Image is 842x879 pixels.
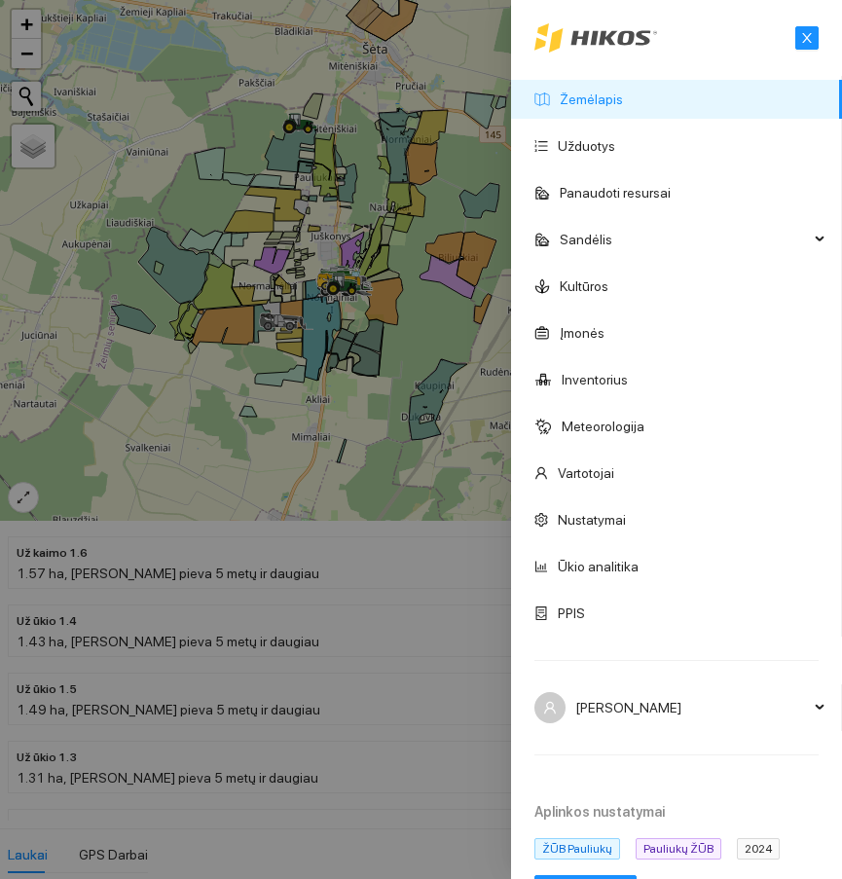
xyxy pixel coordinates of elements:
[560,278,608,294] a: Kultūros
[575,688,809,727] span: [PERSON_NAME]
[558,465,614,481] a: Vartotojai
[560,220,809,259] span: Sandėlis
[560,185,671,201] a: Panaudoti resursai
[543,701,557,714] span: user
[737,838,780,860] span: 2024
[558,512,626,528] a: Nustatymai
[795,26,819,50] button: close
[558,559,639,574] a: Ūkio analitika
[796,31,818,45] span: close
[558,605,585,621] a: PPIS
[534,804,665,820] strong: Aplinkos nustatymai
[560,325,604,341] a: Įmonės
[534,838,620,860] span: ŽŪB Pauliukų
[562,372,628,387] a: Inventorius
[636,838,721,860] span: Pauliukų ŽŪB
[558,138,615,154] a: Užduotys
[562,419,644,434] a: Meteorologija
[560,92,623,107] a: Žemėlapis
